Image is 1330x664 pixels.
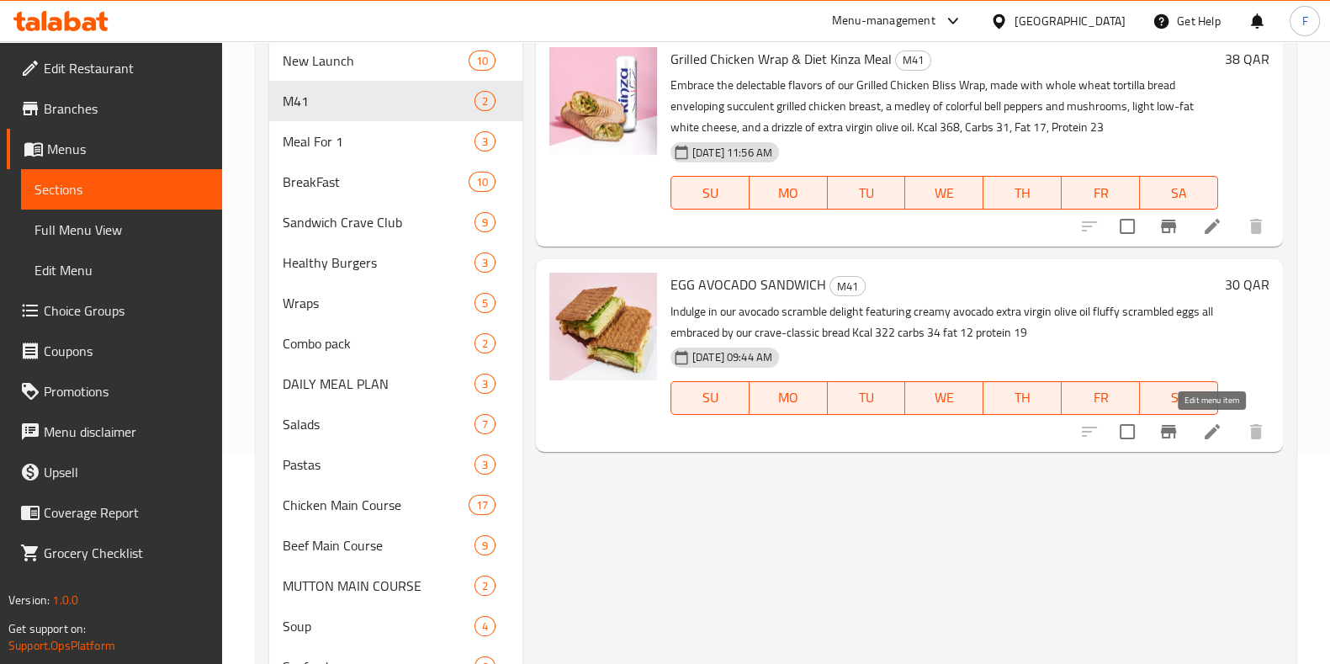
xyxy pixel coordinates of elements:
span: Soup [283,616,474,636]
span: MO [756,181,821,205]
div: M41 [829,276,866,296]
span: 4 [475,619,495,635]
span: F [1301,12,1307,30]
span: SU [678,181,743,205]
span: New Launch [283,50,469,71]
span: SU [678,385,743,410]
span: Grilled Chicken Wrap & Diet Kinza Meal [670,46,892,72]
button: SU [670,176,750,210]
p: Indulge in our avocado scramble delight featuring creamy avocado extra virgin olive oil fluffy sc... [670,301,1218,343]
span: Version: [8,589,50,611]
div: Sandwich Crave Club9 [269,202,522,242]
button: TH [983,176,1062,210]
div: items [474,576,495,596]
span: 3 [475,134,495,150]
div: Salads [283,414,474,434]
div: MUTTON MAIN COURSE2 [269,566,522,606]
a: Edit Menu [21,250,222,290]
div: [GEOGRAPHIC_DATA] [1015,12,1126,30]
span: Coverage Report [44,502,209,523]
span: WE [912,385,977,410]
a: Promotions [7,371,222,412]
div: items [474,454,495,475]
span: Promotions [44,381,209,401]
span: FR [1068,385,1133,410]
a: Sections [21,169,222,210]
div: items [474,374,495,394]
span: Grocery Checklist [44,543,209,563]
span: TH [990,181,1055,205]
div: M41 [283,91,474,111]
div: Salads7 [269,404,522,444]
span: Healthy Burgers [283,252,474,273]
span: Branches [44,98,209,119]
div: Sandwich Crave Club [283,212,474,232]
p: Embrace the delectable flavors of our Grilled Chicken Bliss Wrap, made with whole wheat tortilla ... [670,75,1218,138]
div: Meal For 1 [283,131,474,151]
h6: 38 QAR [1225,47,1269,71]
h6: 30 QAR [1225,273,1269,296]
div: Chicken Main Course [283,495,469,515]
button: TU [828,381,906,415]
span: MUTTON MAIN COURSE [283,576,474,596]
button: FR [1062,176,1140,210]
span: 17 [469,497,495,513]
div: items [474,91,495,111]
div: items [474,414,495,434]
span: Menu disclaimer [44,422,209,442]
div: items [469,50,495,71]
button: WE [905,381,983,415]
span: [DATE] 09:44 AM [686,349,779,365]
button: FR [1062,381,1140,415]
span: 3 [475,457,495,473]
div: Menu-management [832,11,935,31]
a: Edit Restaurant [7,48,222,88]
div: Pastas3 [269,444,522,485]
button: delete [1236,412,1276,452]
span: 3 [475,255,495,271]
span: Sections [34,179,209,199]
span: 5 [475,295,495,311]
div: Meal For 13 [269,121,522,162]
span: FR [1068,181,1133,205]
img: Grilled Chicken Wrap & Diet Kinza Meal [549,47,657,155]
span: M41 [830,277,865,296]
span: 9 [475,215,495,231]
span: [DATE] 11:56 AM [686,145,779,161]
div: items [474,252,495,273]
span: 2 [475,93,495,109]
button: MO [750,381,828,415]
span: Get support on: [8,618,86,640]
div: items [474,535,495,555]
button: SA [1140,176,1218,210]
span: Edit Menu [34,260,209,280]
span: WE [912,181,977,205]
a: Support.OpsPlatform [8,635,115,656]
span: Pastas [283,454,474,475]
button: Branch-specific-item [1148,206,1189,247]
button: SU [670,381,750,415]
span: M41 [896,50,930,70]
a: Grocery Checklist [7,533,222,573]
div: items [474,131,495,151]
div: DAILY MEAL PLAN [283,374,474,394]
span: Wraps [283,293,474,313]
span: TH [990,385,1055,410]
span: Combo pack [283,333,474,353]
div: New Launch10 [269,40,522,81]
div: Soup4 [269,606,522,646]
a: Upsell [7,452,222,492]
a: Edit menu item [1202,216,1222,236]
div: Chicken Main Course17 [269,485,522,525]
img: EGG AVOCADO SANDWICH [549,273,657,380]
span: 9 [475,538,495,554]
button: SA [1140,381,1218,415]
span: Beef Main Course [283,535,474,555]
span: Full Menu View [34,220,209,240]
a: Menus [7,129,222,169]
span: 7 [475,417,495,433]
